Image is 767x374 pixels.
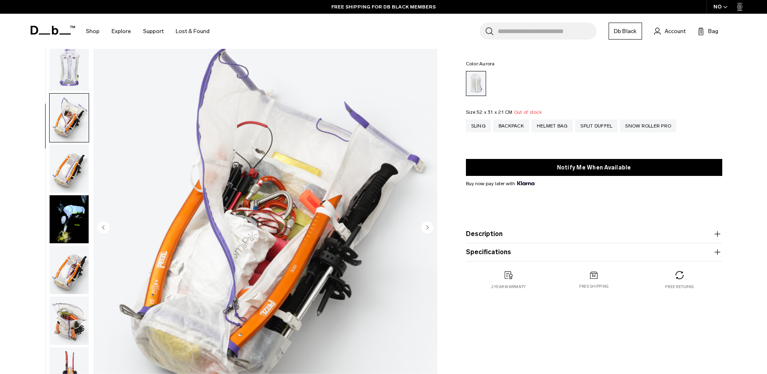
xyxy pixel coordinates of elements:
button: Weigh_Lighter_Backpack_25L_4.png [49,93,89,142]
img: Weigh_Lighter_Backpack_25L_7.png [50,297,89,345]
button: Weigh_Lighter_Backpack_25L_7.png [49,296,89,345]
button: Next slide [421,221,433,235]
a: Explore [112,17,131,46]
button: Specifications [466,247,722,257]
span: Out of stock [514,109,542,115]
a: Split Duffel [575,119,617,132]
span: Account [665,27,686,36]
img: Weigh_Lighter_Backpack_25L_3.png [50,43,89,91]
img: Weigh_Lighter_Backpack_25L_4.png [50,94,89,142]
a: Aurora [466,71,486,96]
img: Weigh Lighter Backpack 25L Aurora [50,195,89,244]
span: Buy now pay later with [466,180,534,187]
a: FREE SHIPPING FOR DB BLACK MEMBERS [331,3,436,10]
a: Shop [86,17,100,46]
img: {"height" => 20, "alt" => "Klarna"} [517,181,534,185]
a: Account [654,26,686,36]
a: Backpack [493,119,529,132]
button: Weigh_Lighter_Backpack_25L_5.png [49,144,89,193]
a: Helmet Bag [532,119,573,132]
a: Snow Roller Pro [620,119,676,132]
a: Db Black [609,23,642,40]
img: Weigh_Lighter_Backpack_25L_6.png [50,246,89,294]
p: 2 year warranty [491,284,526,290]
span: Aurora [479,61,495,67]
button: Weigh_Lighter_Backpack_25L_6.png [49,245,89,295]
span: 52 x 31 x 21 CM [477,109,513,115]
a: Lost & Found [176,17,210,46]
button: Weigh_Lighter_Backpack_25L_3.png [49,42,89,92]
legend: Size: [466,110,542,115]
button: Description [466,229,722,239]
button: Previous slide [98,221,110,235]
p: Free shipping [579,284,609,289]
a: Support [143,17,164,46]
nav: Main Navigation [80,14,216,49]
span: Bag [708,27,718,36]
legend: Color: [466,61,495,66]
p: Free returns [665,284,694,290]
button: Bag [698,26,718,36]
img: Weigh_Lighter_Backpack_25L_5.png [50,144,89,193]
button: Notify Me When Available [466,159,722,176]
a: Sling [466,119,491,132]
button: Weigh Lighter Backpack 25L Aurora [49,195,89,244]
